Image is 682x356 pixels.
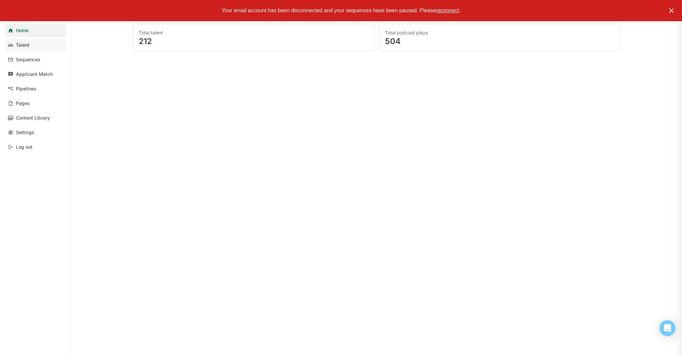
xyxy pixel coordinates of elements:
[5,38,66,52] a: Talent
[385,37,615,45] div: 504
[16,130,34,135] div: Settings
[16,72,53,77] div: Applicant Match
[459,8,460,13] span: .
[16,57,40,63] div: Sequences
[5,111,66,125] a: Content Library
[16,115,50,121] div: Content Library
[5,24,66,37] a: Home
[16,42,29,48] div: Talent
[5,126,66,139] a: Settings
[659,320,675,336] div: Open Intercom Messenger
[139,29,368,36] div: Total talent
[221,8,436,13] span: Your email account has been disconnected and your sequences have been paused. Please
[5,68,66,81] a: Applicant Match
[5,82,66,95] a: Pipelines
[139,37,368,45] div: 212
[5,97,66,110] a: Pages
[16,86,36,92] div: Pipelines
[16,144,32,150] div: Log out
[16,101,30,106] div: Pages
[16,28,28,33] div: Home
[5,53,66,66] a: Sequences
[385,29,615,36] div: Total podcast plays
[436,8,459,13] span: reconnect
